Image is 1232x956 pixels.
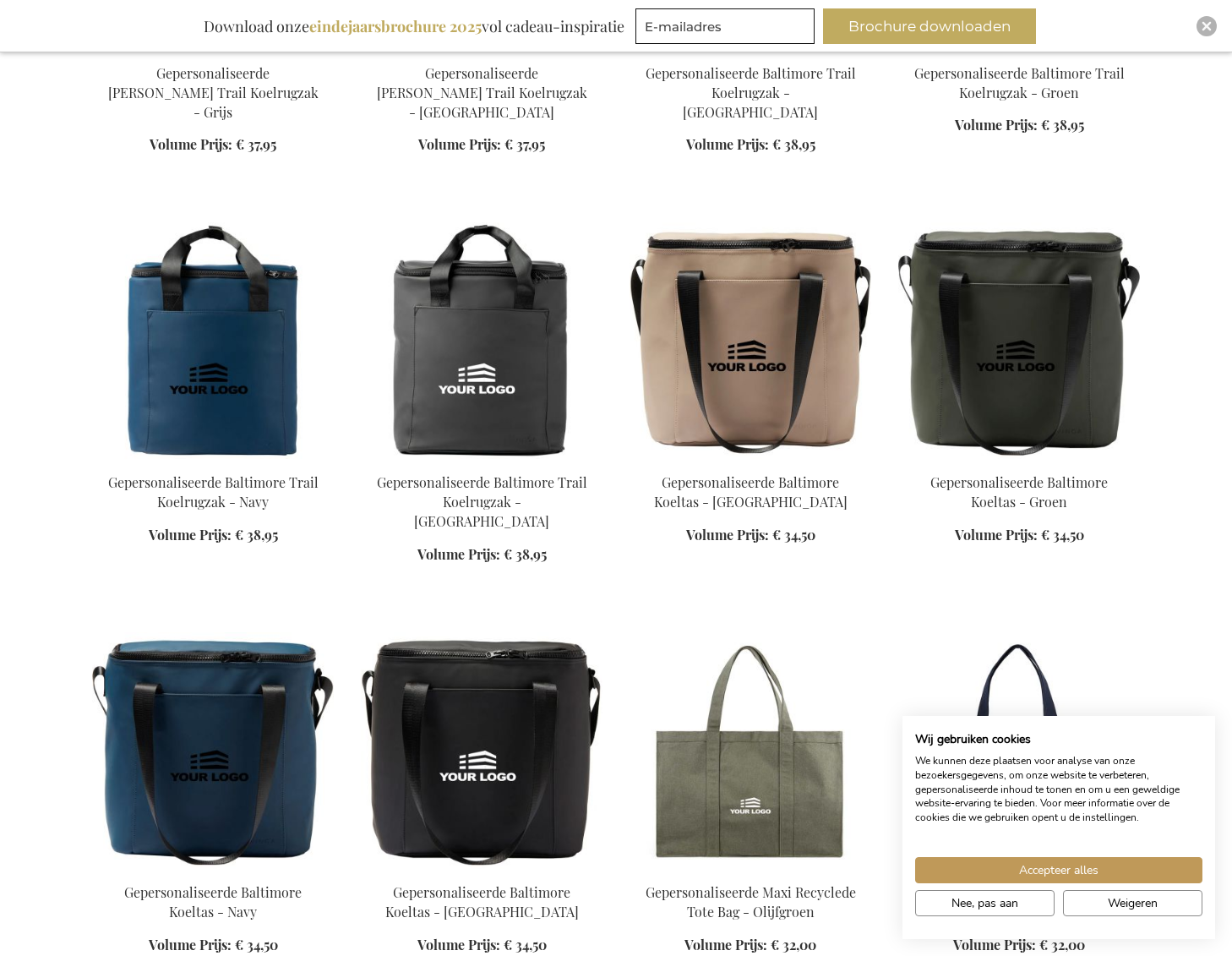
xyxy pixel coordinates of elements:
a: Personalised Maxi Recycled Tote Bag - Navy [898,862,1140,878]
span: € 32,00 [1039,936,1085,953]
a: Personalised Sortino Trail Cooler Backpack - Grey [92,43,334,59]
span: € 32,00 [771,936,816,953]
span: € 34,50 [772,526,815,544]
img: Personalised Baltimore Trail Cooler Backpack - Black [361,222,602,459]
span: Volume Prijs: [150,135,232,153]
a: Personalised Baltimore Trail Cooler Backpack - Black [361,452,602,468]
a: Volume Prijs: € 34,50 [955,526,1084,545]
a: Gepersonaliseerde [PERSON_NAME] Trail Koelrugzak - [GEOGRAPHIC_DATA] [377,64,587,121]
span: Volume Prijs: [955,526,1038,544]
span: Weigeren [1108,894,1158,912]
span: Accepteer alles [1019,861,1098,879]
a: Personalised Baltimore Cooler Bag - Navy [92,862,334,878]
span: Volume Prijs: [955,116,1038,134]
button: Accepteer alle cookies [915,857,1202,883]
span: Volume Prijs: [953,936,1036,953]
a: Volume Prijs: € 34,50 [686,526,815,545]
a: Volume Prijs: € 38,95 [417,545,547,565]
div: Close [1197,16,1217,36]
span: Volume Prijs: [417,936,500,953]
a: Gepersonaliseerde Baltimore Trail Koelrugzak - [GEOGRAPHIC_DATA] [646,64,856,121]
span: € 34,50 [235,936,278,953]
a: Gepersonaliseerde Baltimore Koeltas - [GEOGRAPHIC_DATA] [654,473,848,511]
img: Personalised Baltimore Cooler Bag - Greige [630,222,871,459]
a: Personalised Baltimore Trail Cooler Backpack - Greige [630,43,871,59]
span: Volume Prijs: [684,936,767,953]
a: Volume Prijs: € 37,95 [150,135,276,155]
img: Close [1202,21,1212,31]
button: Brochure downloaden [823,8,1036,44]
img: Personalised Baltimore Cooler Bag - Navy [92,632,334,869]
img: Personalised Baltimore Trail Cooler Backpack - Navy [92,222,334,459]
span: € 38,95 [1041,116,1084,134]
a: Gepersonaliseerde Baltimore Trail Koelrugzak - Navy [108,473,319,511]
a: Gepersonaliseerde Maxi Recyclede Tote Bag - Olijfgroen [646,883,856,920]
span: Volume Prijs: [686,135,769,153]
a: Personalised Baltimore Cooler Bag - Green [898,452,1140,468]
button: Pas cookie voorkeuren aan [915,890,1055,916]
img: Personalised Maxi Recycled Tote Bag - Olive [630,632,871,869]
span: Volume Prijs: [149,936,232,953]
span: Volume Prijs: [149,526,232,544]
a: Volume Prijs: € 32,00 [953,936,1085,955]
a: Volume Prijs: € 32,00 [684,936,816,955]
a: Personalised Baltimore Trail Cooler Backpack - Navy [92,452,334,468]
a: Volume Prijs: € 38,95 [149,526,278,545]
div: Download onze vol cadeau-inspiratie [196,8,632,44]
button: Alle cookies weigeren [1063,890,1202,916]
input: E-mailadres [635,8,815,44]
a: Gepersonaliseerde Baltimore Trail Koelrugzak - [GEOGRAPHIC_DATA] [377,473,587,530]
span: € 34,50 [504,936,547,953]
img: Personalised Maxi Recycled Tote Bag - Navy [898,632,1140,869]
span: € 34,50 [1041,526,1084,544]
a: Gepersonaliseerde Baltimore Koeltas - Navy [124,883,302,920]
h2: Wij gebruiken cookies [915,732,1202,747]
span: Volume Prijs: [417,545,500,563]
img: Personalised Baltimore Cooler Bag - Green [898,222,1140,459]
span: € 38,95 [504,545,547,563]
a: Volume Prijs: € 37,95 [418,135,545,155]
a: Volume Prijs: € 38,95 [686,135,815,155]
a: Personalised Baltimore Cooler Bag - Greige [630,452,871,468]
a: Personalised Baltimore Trail Cooler Backpack - Green [898,43,1140,59]
a: Volume Prijs: € 34,50 [149,936,278,955]
span: € 37,95 [236,135,276,153]
span: € 38,95 [235,526,278,544]
a: Volume Prijs: € 34,50 [417,936,547,955]
span: € 37,95 [504,135,545,153]
span: Volume Prijs: [686,526,769,544]
form: marketing offers and promotions [635,8,820,49]
a: Gepersonaliseerde Baltimore Koeltas - Groen [930,473,1108,511]
span: Nee, pas aan [951,894,1018,912]
b: eindejaarsbrochure 2025 [309,16,482,36]
img: Personalised Baltimore Cooler Bag - Black [361,632,602,869]
a: Personalised Baltimore Cooler Bag - Black [361,862,602,878]
a: Gepersonaliseerde Baltimore Trail Koelrugzak - Groen [914,64,1125,101]
span: Volume Prijs: [418,135,501,153]
a: Gepersonaliseerde Baltimore Koeltas - [GEOGRAPHIC_DATA] [385,883,579,920]
a: Gepersonaliseerde [PERSON_NAME] Trail Koelrugzak - Grijs [108,64,319,121]
p: We kunnen deze plaatsen voor analyse van onze bezoekersgegevens, om onze website te verbeteren, g... [915,754,1202,825]
span: € 38,95 [772,135,815,153]
a: Personalised Maxi Recycled Tote Bag - Olive [630,862,871,878]
a: Volume Prijs: € 38,95 [955,116,1084,135]
a: Personalised Sortino Trail Cooler Backpack - Black [361,43,602,59]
